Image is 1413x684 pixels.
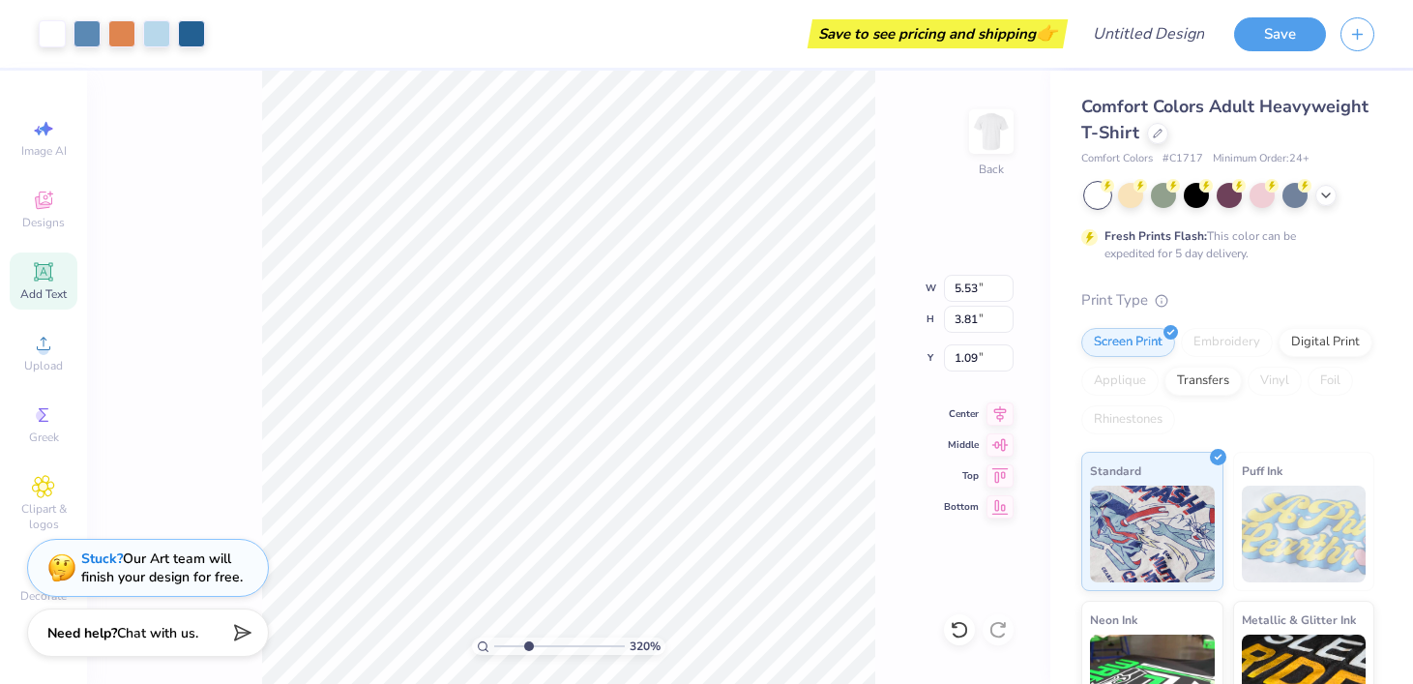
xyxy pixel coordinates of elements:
div: Digital Print [1279,328,1372,357]
span: 320 % [630,638,661,655]
img: Back [972,112,1011,151]
span: Center [944,407,979,421]
span: Middle [944,438,979,452]
div: Foil [1308,367,1353,396]
div: Back [979,161,1004,178]
span: Image AI [21,143,67,159]
span: Standard [1090,461,1141,481]
span: Clipart & logos [10,501,77,532]
div: Screen Print [1081,328,1175,357]
span: Top [944,469,979,483]
span: Comfort Colors [1081,151,1153,167]
strong: Need help? [47,624,117,642]
span: Neon Ink [1090,610,1137,630]
span: Metallic & Glitter Ink [1242,610,1356,630]
span: Chat with us. [117,624,198,642]
img: Standard [1090,486,1215,582]
span: Bottom [944,500,979,514]
span: Decorate [20,588,67,604]
span: Designs [22,215,65,230]
div: Applique [1081,367,1159,396]
img: Puff Ink [1242,486,1367,582]
span: Greek [29,430,59,445]
div: Save to see pricing and shipping [812,19,1063,48]
button: Save [1234,17,1326,51]
div: Our Art team will finish your design for free. [81,550,243,586]
div: Print Type [1081,289,1374,312]
div: Embroidery [1181,328,1273,357]
div: Transfers [1164,367,1242,396]
span: 👉 [1036,21,1057,45]
span: Add Text [20,286,67,302]
input: Untitled Design [1077,15,1220,53]
span: Puff Ink [1242,461,1282,481]
strong: Fresh Prints Flash: [1104,228,1207,244]
div: Vinyl [1248,367,1302,396]
span: Upload [24,358,63,373]
span: Comfort Colors Adult Heavyweight T-Shirt [1081,95,1369,144]
span: # C1717 [1163,151,1203,167]
span: Minimum Order: 24 + [1213,151,1310,167]
div: Rhinestones [1081,405,1175,434]
strong: Stuck? [81,550,123,568]
div: This color can be expedited for 5 day delivery. [1104,227,1342,262]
